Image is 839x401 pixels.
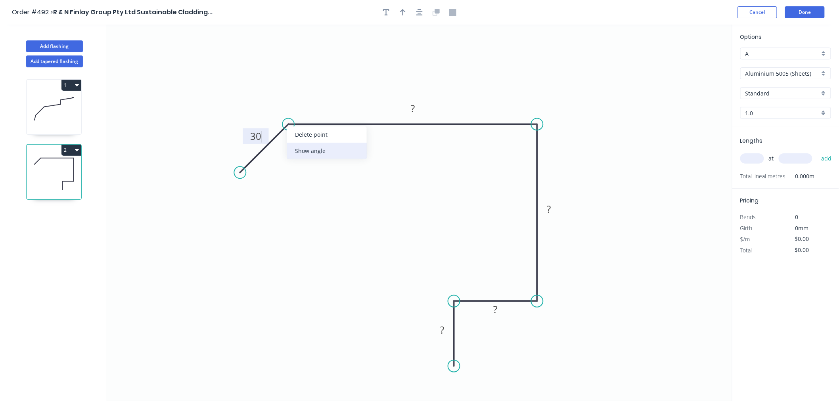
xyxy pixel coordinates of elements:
input: Thickness [745,109,820,117]
span: Total [740,246,752,254]
span: Lengths [740,137,763,145]
button: add [817,152,836,165]
div: Delete point [287,126,367,143]
tspan: ? [494,303,498,316]
span: Pricing [740,197,759,204]
button: Add tapered flashing [26,55,83,67]
span: 0mm [795,224,809,232]
span: $/m [740,235,750,243]
span: at [769,153,774,164]
tspan: ? [547,202,551,216]
svg: 0 [107,25,732,401]
span: 0 [795,213,799,221]
tspan: ? [440,323,444,336]
input: Price level [745,50,820,58]
button: 2 [61,145,81,156]
input: Material [745,69,820,78]
span: Girth [740,224,753,232]
span: Order #492 > [12,8,53,17]
button: Add flashing [26,40,83,52]
span: Bends [740,213,756,221]
tspan: ? [411,102,415,115]
tspan: 30 [250,130,261,143]
span: Options [740,33,762,41]
span: 0.000m [786,171,815,182]
button: Done [785,6,825,18]
button: 1 [61,80,81,91]
button: Cancel [737,6,777,18]
span: Total lineal metres [740,171,786,182]
div: Show angle [287,143,367,159]
input: Colour [745,89,820,97]
span: R & N Finlay Group Pty Ltd Sustainable Cladding... [53,8,213,17]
